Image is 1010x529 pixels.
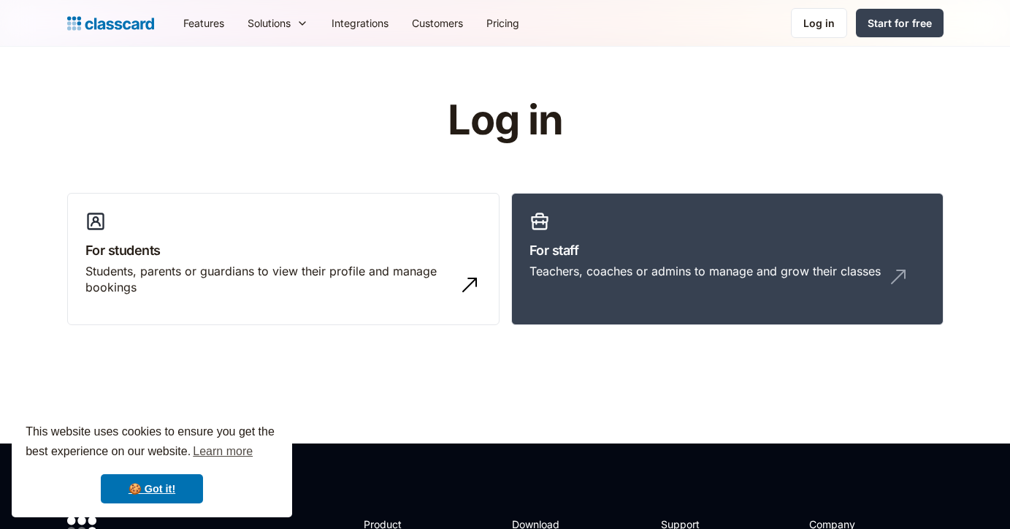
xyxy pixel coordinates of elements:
[12,409,292,517] div: cookieconsent
[868,15,932,31] div: Start for free
[101,474,203,503] a: dismiss cookie message
[85,263,452,296] div: Students, parents or guardians to view their profile and manage bookings
[248,15,291,31] div: Solutions
[273,98,737,143] h1: Log in
[172,7,236,39] a: Features
[191,441,255,463] a: learn more about cookies
[67,13,154,34] a: home
[475,7,531,39] a: Pricing
[85,240,481,260] h3: For students
[236,7,320,39] div: Solutions
[400,7,475,39] a: Customers
[26,423,278,463] span: This website uses cookies to ensure you get the best experience on our website.
[529,240,925,260] h3: For staff
[511,193,944,326] a: For staffTeachers, coaches or admins to manage and grow their classes
[67,193,500,326] a: For studentsStudents, parents or guardians to view their profile and manage bookings
[529,263,881,279] div: Teachers, coaches or admins to manage and grow their classes
[320,7,400,39] a: Integrations
[856,9,944,37] a: Start for free
[803,15,835,31] div: Log in
[791,8,847,38] a: Log in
